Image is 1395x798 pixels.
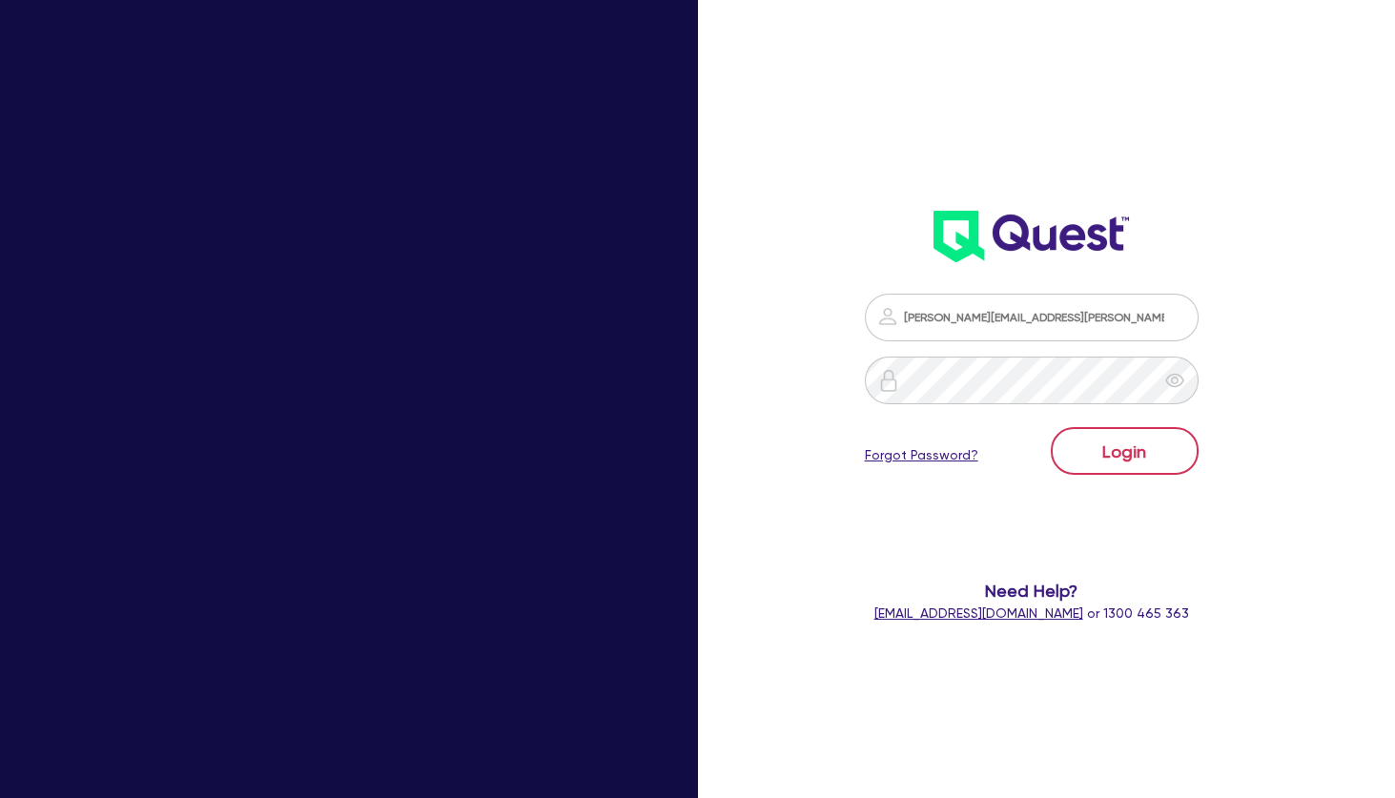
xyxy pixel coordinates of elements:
button: Login [1051,427,1199,475]
img: icon-password [877,369,900,392]
img: icon-password [876,305,899,328]
span: - [PERSON_NAME] [294,719,413,733]
a: [EMAIL_ADDRESS][DOMAIN_NAME] [874,605,1083,621]
a: Forgot Password? [865,445,978,465]
span: Need Help? [851,578,1210,604]
img: wH2k97JdezQIQAAAABJRU5ErkJggg== [933,211,1129,262]
span: eye [1165,371,1184,390]
span: or 1300 465 363 [874,605,1189,621]
input: Email address [865,294,1199,341]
